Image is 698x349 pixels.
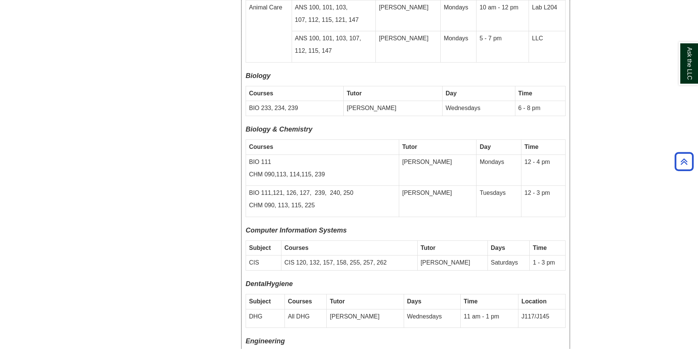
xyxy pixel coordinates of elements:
strong: Courses [288,298,312,305]
td: 6 - 8 pm [515,101,565,116]
td: BIO 233, 234, 239 [246,101,344,116]
td: DHG [246,309,285,328]
p: CHM 090,113, 114,115, 239 [249,170,396,179]
td: 5 - 7 pm [476,31,529,63]
td: [PERSON_NAME] [343,101,442,116]
font: Biology & Chemistry [246,126,312,133]
td: [PERSON_NAME] [399,186,477,217]
td: Mondays [441,31,477,63]
p: Lab L204 [532,3,562,12]
p: CHM 090, 113, 115, 225 [249,201,396,210]
p: J117/J145 [521,312,562,321]
b: Days [491,245,505,251]
font: Biology [246,72,271,80]
td: Wednesdays [442,101,515,116]
strong: Day [446,90,457,96]
td: 11 am - 1 pm [460,309,518,328]
strong: Subject [249,298,271,305]
strong: Time [518,90,532,96]
p: 112, 115, 147 [295,47,373,55]
strong: Tutor [330,298,345,305]
strong: Courses [249,144,273,150]
td: Saturdays [487,256,529,271]
strong: Tutor [402,144,417,150]
strong: Day [480,144,490,150]
td: CIS [246,256,281,271]
p: ANS 100, 101, 103, [295,3,373,12]
strong: Time [464,298,478,305]
td: 12 - 4 pm [521,155,566,186]
td: Wednesdays [404,309,460,328]
p: BIO 111 [249,158,396,167]
td: Mondays [477,155,521,186]
td: CIS 120, 132, 157, 158, 255, 257, 262 [281,256,417,271]
td: [PERSON_NAME] [417,256,487,271]
td: [PERSON_NAME] [327,309,404,328]
strong: Courses [284,245,309,251]
p: ANS 100, 101, 103, 107, [295,34,373,43]
i: Hygiene [266,280,293,288]
td: 1 - 3 pm [530,256,566,271]
strong: Time [533,245,547,251]
i: Engineering [246,337,285,345]
i: Dental [246,280,266,288]
b: Days [407,298,421,305]
td: [PERSON_NAME] [376,31,441,63]
strong: Tutor [347,90,362,96]
strong: Time [524,144,538,150]
strong: Tutor [421,245,436,251]
td: [PERSON_NAME] [399,155,477,186]
td: LLC [529,31,566,63]
b: Location [521,298,547,305]
td: Tuesdays [477,186,521,217]
p: All DHG [288,312,323,321]
p: BIO 111,121, 126, 127, 239, 240, 250 [249,189,396,197]
strong: Subject [249,245,271,251]
a: Back to Top [672,156,696,167]
td: 12 - 3 pm [521,186,566,217]
i: Computer Information Systems [246,227,347,234]
strong: Courses [249,90,273,96]
p: 107, 112, 115, 121, 147 [295,16,373,24]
